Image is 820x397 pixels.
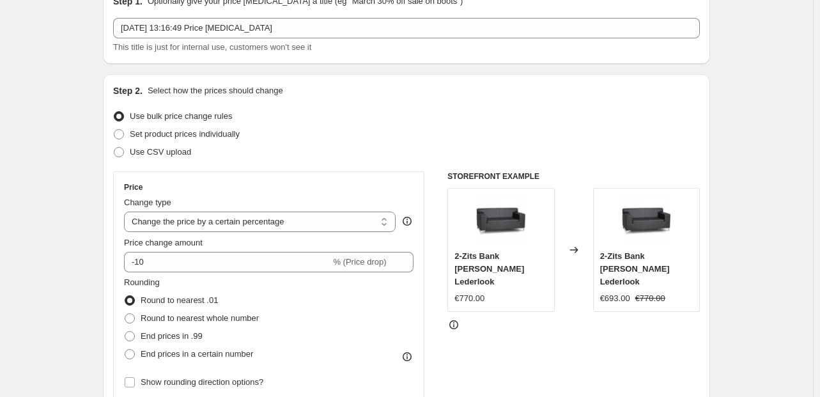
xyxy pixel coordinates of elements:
span: Set product prices individually [130,129,240,139]
span: Use bulk price change rules [130,111,232,121]
span: Price change amount [124,238,203,247]
h2: Step 2. [113,84,143,97]
span: Round to nearest .01 [141,295,218,305]
span: Round to nearest whole number [141,313,259,323]
div: €693.00 [600,292,630,305]
span: Show rounding direction options? [141,377,263,387]
span: 2-Zits Bank [PERSON_NAME] Lederlook [454,251,524,286]
h6: STOREFRONT EXAMPLE [447,171,700,182]
img: Schermafbeelding-2017-08-07-om-15.06.08_016656a8-c348-4a88-86ee-f6b978b03614_80x.png [621,195,672,246]
p: Select how the prices should change [148,84,283,97]
span: Use CSV upload [130,147,191,157]
strike: €770.00 [635,292,665,305]
span: End prices in .99 [141,331,203,341]
input: -15 [124,252,330,272]
span: 2-Zits Bank [PERSON_NAME] Lederlook [600,251,670,286]
span: Change type [124,198,171,207]
div: help [401,215,414,228]
span: % (Price drop) [333,257,386,267]
h3: Price [124,182,143,192]
span: End prices in a certain number [141,349,253,359]
input: 30% off holiday sale [113,18,700,38]
img: Schermafbeelding-2017-08-07-om-15.06.08_016656a8-c348-4a88-86ee-f6b978b03614_80x.png [476,195,527,246]
div: €770.00 [454,292,484,305]
span: Rounding [124,277,160,287]
span: This title is just for internal use, customers won't see it [113,42,311,52]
